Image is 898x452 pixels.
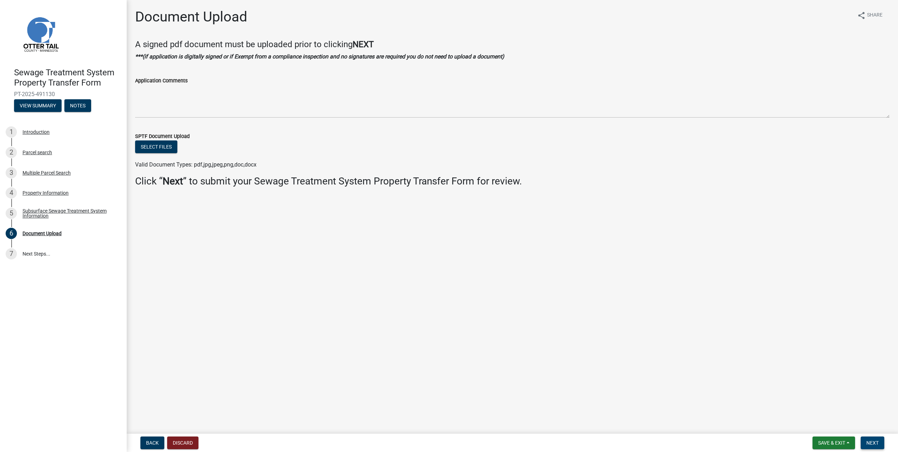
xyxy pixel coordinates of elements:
[23,150,52,155] div: Parcel search
[866,440,879,446] span: Next
[140,437,164,449] button: Back
[163,175,183,187] strong: Next
[23,130,50,134] div: Introduction
[818,440,845,446] span: Save & Exit
[6,228,17,239] div: 6
[14,103,62,109] wm-modal-confirm: Summary
[867,11,883,20] span: Share
[353,39,374,49] strong: NEXT
[135,175,890,187] h3: Click “ ” to submit your Sewage Treatment System Property Transfer Form for review.
[135,161,257,168] span: Valid Document Types: pdf,jpg,jpeg,png,doc,docx
[23,231,62,236] div: Document Upload
[812,437,855,449] button: Save & Exit
[167,437,198,449] button: Discard
[14,99,62,112] button: View Summary
[64,99,91,112] button: Notes
[6,248,17,259] div: 7
[146,440,159,446] span: Back
[14,91,113,98] span: PT-2025-491130
[23,170,71,175] div: Multiple Parcel Search
[135,8,247,25] h1: Document Upload
[135,79,188,83] label: Application Comments
[857,11,866,20] i: share
[6,126,17,138] div: 1
[14,68,121,88] h4: Sewage Treatment System Property Transfer Form
[135,134,190,139] label: SPTF Document Upload
[23,208,115,218] div: Subsurface Sewage Treatment System Information
[64,103,91,109] wm-modal-confirm: Notes
[14,7,67,60] img: Otter Tail County, Minnesota
[852,8,888,22] button: shareShare
[6,147,17,158] div: 2
[6,167,17,178] div: 3
[6,187,17,199] div: 4
[135,53,504,60] strong: ***(if application is digitally signed or if Exempt from a compliance inspection and no signature...
[6,208,17,219] div: 5
[861,437,884,449] button: Next
[135,39,890,50] h4: A signed pdf document must be uploaded prior to clicking
[135,140,177,153] button: Select files
[23,190,69,195] div: Property Information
